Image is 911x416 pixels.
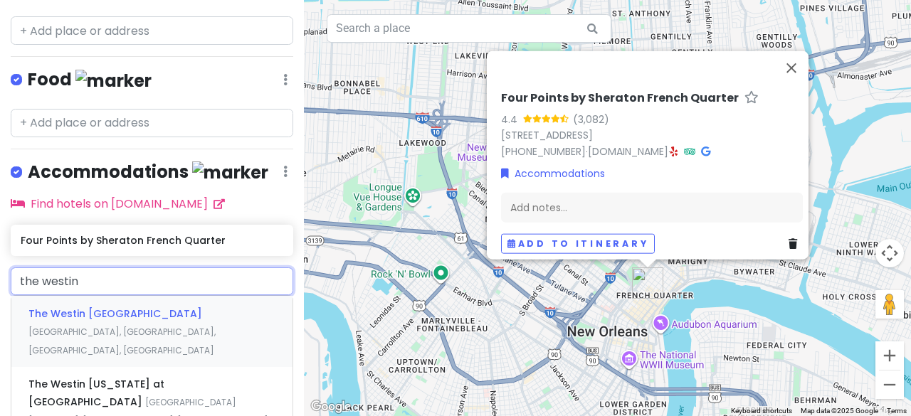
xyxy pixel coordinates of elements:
div: Four Points by Sheraton French Quarter [626,262,669,304]
div: Add notes... [501,192,803,222]
i: Tripadvisor [684,146,695,156]
button: Zoom out [875,370,904,399]
button: Drag Pegman onto the map to open Street View [875,290,904,319]
div: 4.4 [501,111,523,127]
a: [PHONE_NUMBER] [501,144,586,158]
h4: Accommodations [28,161,268,184]
input: Search a place [327,14,611,43]
h6: Four Points by Sheraton French Quarter [21,234,283,247]
img: Google [307,398,354,416]
span: [GEOGRAPHIC_DATA], [GEOGRAPHIC_DATA], [GEOGRAPHIC_DATA], [GEOGRAPHIC_DATA] [28,326,216,356]
a: Terms (opens in new tab) [887,407,907,415]
a: [DOMAIN_NAME] [588,144,668,158]
img: marker [192,161,268,183]
a: Accommodations [501,165,605,181]
a: Star place [744,90,759,105]
input: + Add place or address [11,267,293,296]
span: Map data ©2025 Google [801,407,878,415]
span: The Westin [GEOGRAPHIC_DATA] [28,306,202,321]
button: Zoom in [875,341,904,370]
div: · · [501,90,803,159]
button: Map camera controls [875,239,904,267]
a: Find hotels on [DOMAIN_NAME] [11,196,225,212]
div: (3,082) [573,111,609,127]
span: The Westin [US_STATE] at [GEOGRAPHIC_DATA] [28,377,164,410]
button: Add to itinerary [501,233,655,254]
button: Keyboard shortcuts [731,406,792,416]
i: Google Maps [701,146,710,156]
input: + Add place or address [11,109,293,137]
a: Delete place [789,235,803,251]
h6: Four Points by Sheraton French Quarter [501,90,739,105]
button: Close [774,50,809,85]
input: + Add place or address [11,16,293,45]
a: Open this area in Google Maps (opens a new window) [307,398,354,416]
h4: Food [28,68,152,92]
a: [STREET_ADDRESS] [501,127,593,142]
img: marker [75,70,152,92]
